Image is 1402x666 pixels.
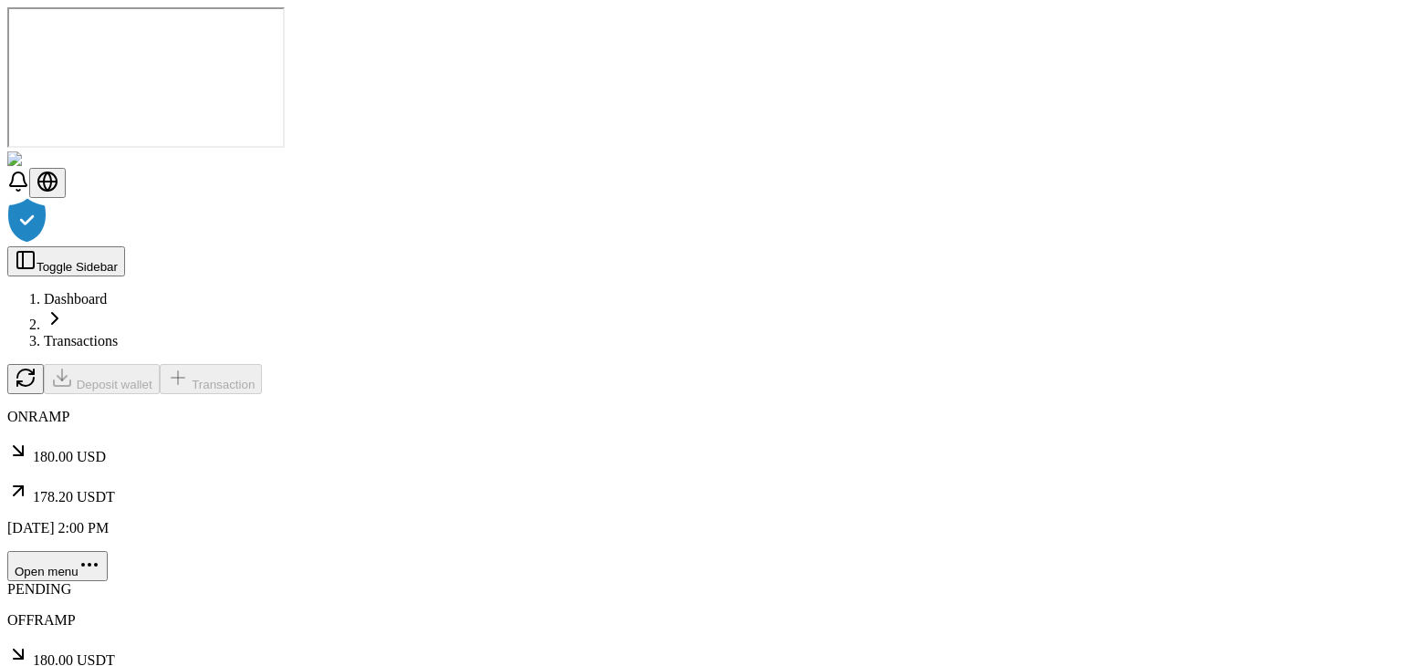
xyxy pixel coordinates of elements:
img: ShieldPay Logo [7,151,116,168]
p: OFFRAMP [7,612,1395,629]
span: Open menu [15,565,78,578]
button: Deposit wallet [44,364,160,394]
p: 180.00 USD [7,440,1395,465]
a: Transactions [44,333,118,349]
span: Toggle Sidebar [37,260,118,274]
p: [DATE] 2:00 PM [7,520,1395,536]
a: Dashboard [44,291,107,307]
button: Open menu [7,551,108,581]
p: ONRAMP [7,409,1395,425]
p: 178.20 USDT [7,480,1395,505]
button: Transaction [160,364,263,394]
nav: breadcrumb [7,291,1395,349]
span: Transaction [192,378,255,391]
div: PENDING [7,581,1395,598]
span: Deposit wallet [77,378,152,391]
button: Toggle Sidebar [7,246,125,276]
